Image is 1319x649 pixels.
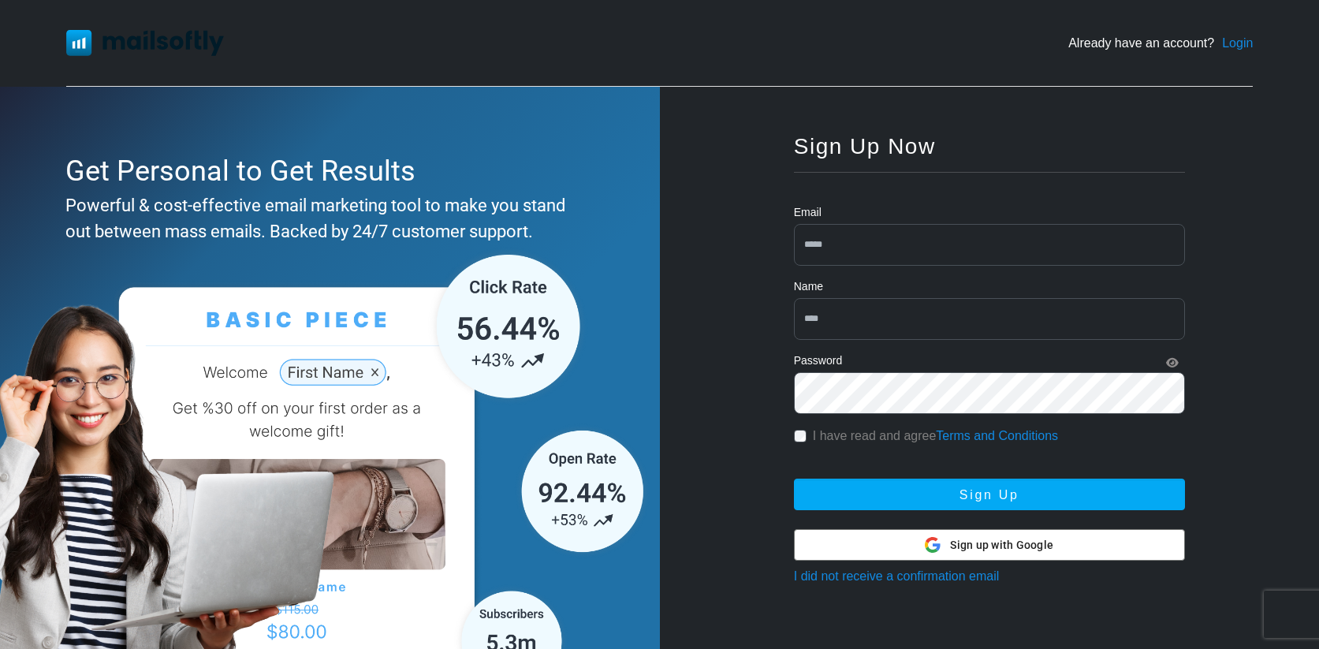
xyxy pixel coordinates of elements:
[65,192,587,244] div: Powerful & cost-effective email marketing tool to make you stand out between mass emails. Backed ...
[66,30,224,55] img: Mailsoftly
[794,529,1185,561] button: Sign up with Google
[794,204,822,221] label: Email
[794,569,1000,583] a: I did not receive a confirmation email
[794,278,823,295] label: Name
[936,429,1058,442] a: Terms and Conditions
[950,537,1053,554] span: Sign up with Google
[65,150,587,192] div: Get Personal to Get Results
[794,134,936,159] span: Sign Up Now
[794,479,1185,510] button: Sign Up
[1222,34,1253,53] a: Login
[794,352,842,369] label: Password
[813,427,1058,446] label: I have read and agree
[1166,357,1179,368] i: Show Password
[1068,34,1253,53] div: Already have an account?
